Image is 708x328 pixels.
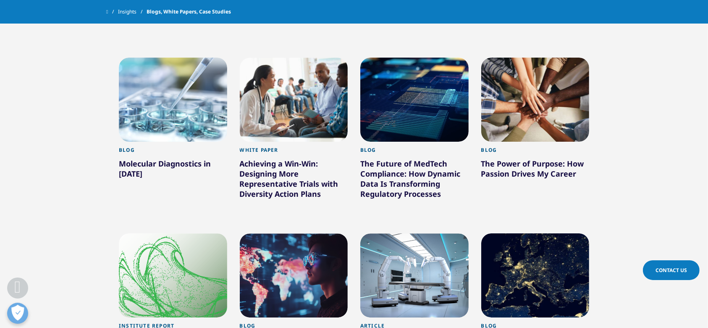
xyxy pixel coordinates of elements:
[7,303,28,324] button: Open Preferences
[240,147,348,158] div: White Paper
[360,147,469,158] div: Blog
[656,267,687,274] span: Contact Us
[240,142,348,220] a: White Paper Achieving a Win-Win: Designing More Representative Trials with Diversity Action Plans
[119,159,227,182] div: Molecular Diagnostics in [DATE]
[119,147,227,158] div: Blog
[118,4,147,19] a: Insights
[147,4,231,19] span: Blogs, White Papers, Case Studies
[481,159,590,182] div: The Power of Purpose: How Passion Drives My Career
[360,142,469,220] a: Blog The Future of MedTech Compliance: How Dynamic Data Is Transforming Regulatory Processes
[481,142,590,200] a: Blog The Power of Purpose: How Passion Drives My Career
[481,147,590,158] div: Blog
[240,159,348,202] div: Achieving a Win-Win: Designing More Representative Trials with Diversity Action Plans
[360,159,469,202] div: The Future of MedTech Compliance: How Dynamic Data Is Transforming Regulatory Processes
[119,142,227,200] a: Blog Molecular Diagnostics in [DATE]
[643,260,700,280] a: Contact Us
